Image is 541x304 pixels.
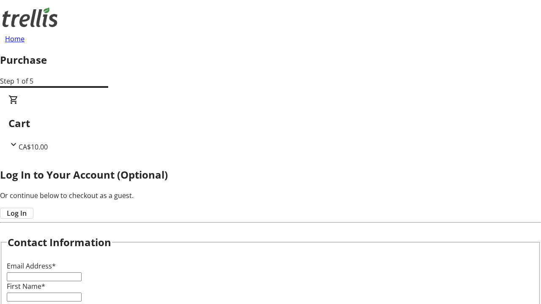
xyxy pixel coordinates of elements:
[7,261,56,271] label: Email Address*
[7,208,27,218] span: Log In
[19,142,48,152] span: CA$10.00
[8,95,533,152] div: CartCA$10.00
[8,116,533,131] h2: Cart
[8,235,111,250] h2: Contact Information
[7,282,45,291] label: First Name*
